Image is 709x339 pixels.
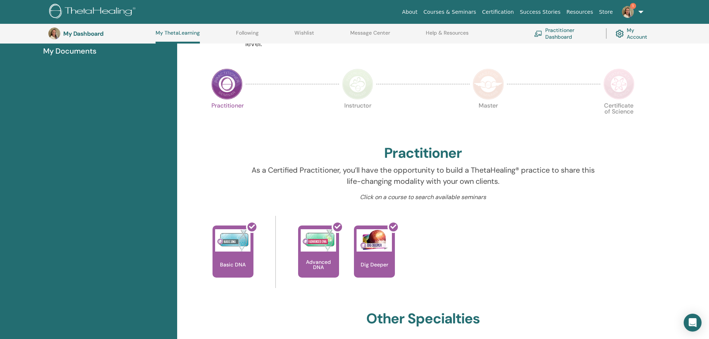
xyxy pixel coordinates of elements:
img: Certificate of Science [603,68,635,100]
a: Courses & Seminars [421,5,479,19]
p: Master [473,103,504,134]
a: Success Stories [517,5,563,19]
p: Instructor [342,103,373,134]
img: default.jpg [622,6,634,18]
img: chalkboard-teacher.svg [534,31,542,36]
img: Basic DNA [215,229,250,252]
a: Advanced DNA Advanced DNA [298,226,339,292]
a: Resources [563,5,596,19]
p: Dig Deeper [358,262,391,267]
h2: Other Specialties [366,310,480,327]
h3: My Dashboard [63,30,138,37]
img: default.jpg [48,28,60,39]
a: Certification [479,5,517,19]
p: Advanced DNA [298,259,339,270]
p: Certificate of Science [603,103,635,134]
a: Following [236,30,259,42]
span: 1 [630,3,636,9]
a: Dig Deeper Dig Deeper [354,226,395,292]
img: logo.png [49,4,138,20]
a: Message Center [350,30,390,42]
h2: Practitioner [384,145,462,162]
img: Dig Deeper [357,229,392,252]
a: My Account [616,25,653,42]
span: My Documents [43,45,96,57]
a: My ThetaLearning [156,30,200,44]
p: As a Certified Practitioner, you’ll have the opportunity to build a ThetaHealing® practice to sha... [245,164,601,187]
a: Help & Resources [426,30,469,42]
a: Store [596,5,616,19]
img: Instructor [342,68,373,100]
a: Practitioner Dashboard [534,25,597,42]
p: Practitioner [211,103,243,134]
img: Advanced DNA [301,229,336,252]
img: Master [473,68,504,100]
img: Practitioner [211,68,243,100]
a: Basic DNA Basic DNA [213,226,253,292]
a: About [399,5,420,19]
img: cog.svg [616,28,624,39]
a: Wishlist [294,30,314,42]
div: Open Intercom Messenger [684,314,702,332]
p: Click on a course to search available seminars [245,193,601,202]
